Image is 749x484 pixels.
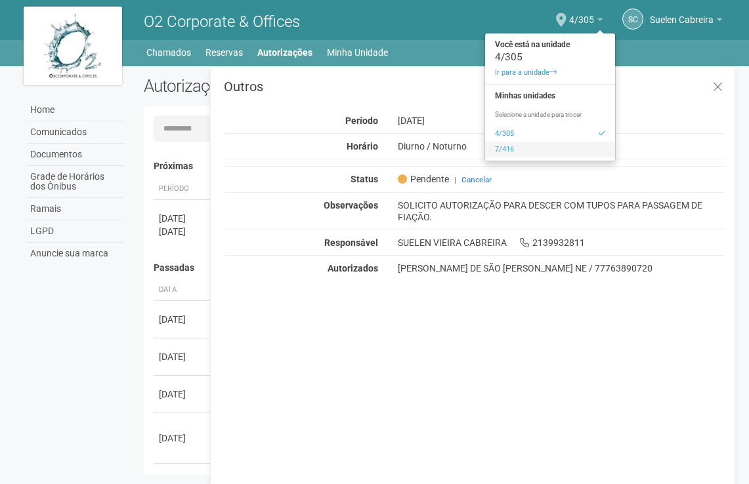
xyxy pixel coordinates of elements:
div: [DATE] [159,432,207,445]
strong: Autorizados [328,263,378,273]
p: Selecione a unidade para trocar [485,110,615,119]
a: 4/305 [485,126,615,142]
th: Data [154,279,213,301]
div: SUELEN VIEIRA CABREIRA 2139932811 [388,237,735,249]
span: 4/305 [569,2,594,25]
a: Ir para a unidade [485,65,615,81]
h3: Outros [224,80,725,93]
a: Anuncie sua marca [27,243,124,264]
th: Período [154,178,213,200]
div: Diurno / Noturno [388,140,735,152]
a: LGPD [27,220,124,243]
a: Ramais [27,198,124,220]
span: Pendente [398,173,449,185]
a: Minha Unidade [327,43,388,62]
div: [DATE] [159,212,207,225]
a: Home [27,99,124,121]
a: SC [622,9,643,30]
a: 7/416 [485,142,615,157]
a: Grade de Horários dos Ônibus [27,166,124,198]
strong: Minhas unidades [485,88,615,104]
div: [PERSON_NAME] DE SÃO [PERSON_NAME] NE / 77763890720 [398,262,725,274]
strong: Status [351,174,378,184]
a: Chamados [146,43,191,62]
a: 4/305 [569,16,603,27]
div: [DATE] [159,388,207,401]
h4: Passadas [154,263,716,273]
a: Autorizações [257,43,312,62]
div: 4/305 [485,52,615,62]
strong: Período [345,115,378,126]
strong: Observações [324,200,378,211]
h2: Autorizações [144,76,425,96]
a: Cancelar [461,175,492,184]
strong: Você está na unidade [485,37,615,52]
div: [DATE] [159,313,207,326]
div: [DATE] [159,225,207,238]
a: Documentos [27,144,124,166]
img: logo.jpg [24,7,122,85]
a: Suelen Cabreira [650,16,722,27]
h4: Próximas [154,161,716,171]
a: Comunicados [27,121,124,144]
div: SOLICITO AUTORIZAÇÃO PARA DESCER COM TUPOS PARA PASSAGEM DE FIAÇÃO. [388,199,735,223]
div: [DATE] [388,115,735,127]
strong: Responsável [324,237,378,248]
strong: Horário [347,141,378,151]
a: Reservas [205,43,243,62]
span: O2 Corporate & Offices [144,12,300,31]
div: [DATE] [159,350,207,363]
span: | [454,175,456,184]
span: Suelen Cabreira [650,2,714,25]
